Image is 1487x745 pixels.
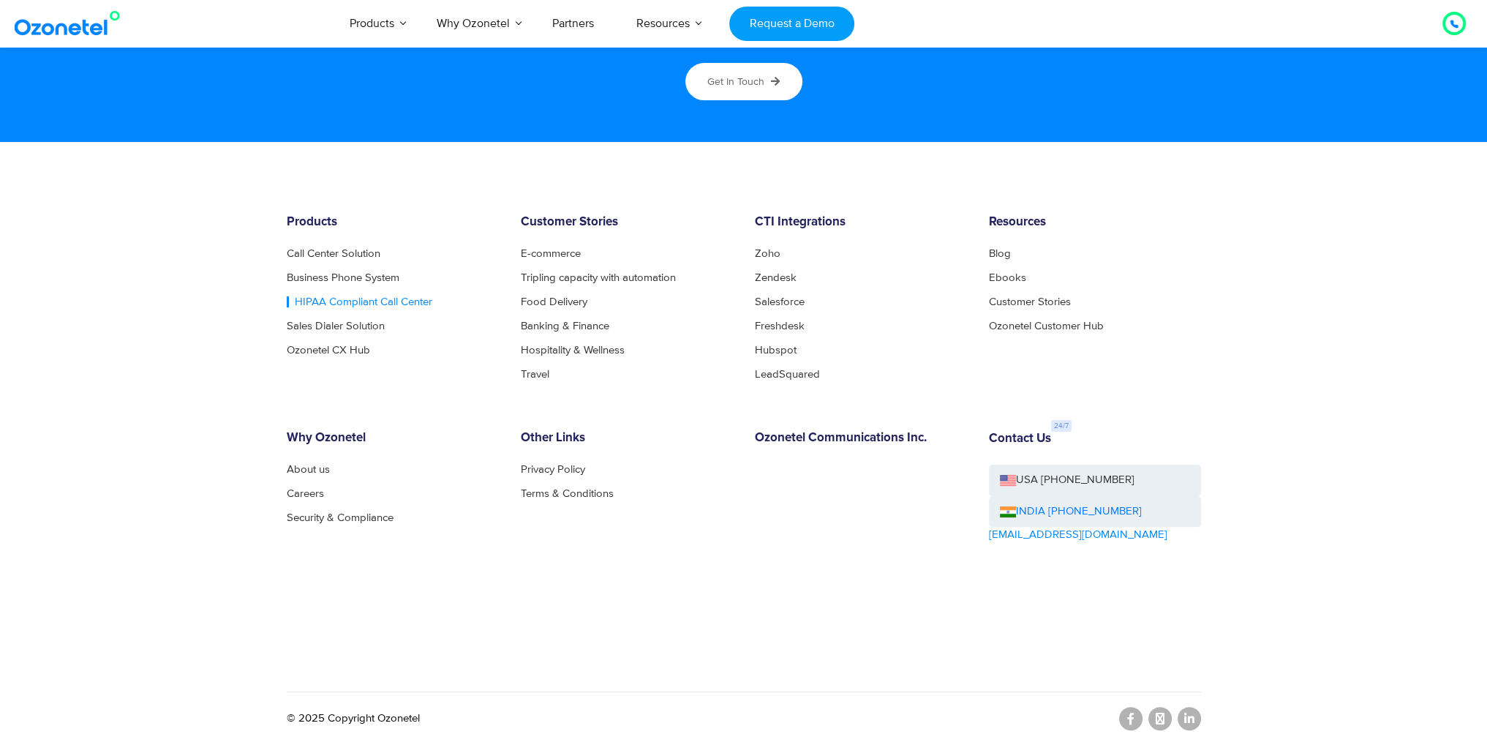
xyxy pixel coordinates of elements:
a: HIPAA Compliant Call Center [287,296,432,307]
h6: Why Ozonetel [287,431,499,446]
a: Get in touch [685,63,802,100]
span: Get in touch [707,75,764,88]
a: Food Delivery [521,296,587,307]
a: Zoho [755,248,780,259]
a: About us [287,464,330,475]
h6: Other Links [521,431,733,446]
a: E-commerce [521,248,581,259]
a: Tripling capacity with automation [521,272,676,283]
a: INDIA [PHONE_NUMBER] [1000,503,1142,520]
a: Blog [989,248,1011,259]
a: Privacy Policy [521,464,585,475]
a: Ozonetel Customer Hub [989,321,1104,332]
a: Terms & Conditions [521,488,614,499]
h6: Customer Stories [521,215,733,230]
p: © 2025 Copyright Ozonetel [287,711,420,727]
a: Freshdesk [755,321,805,332]
a: Zendesk [755,272,797,283]
a: Call Center Solution [287,248,380,259]
a: Salesforce [755,296,805,307]
img: ind-flag.png [1000,506,1016,517]
a: Careers [287,488,324,499]
img: us-flag.png [1000,475,1016,486]
a: Ebooks [989,272,1026,283]
a: Banking & Finance [521,321,609,332]
a: Travel [521,369,549,380]
a: Customer Stories [989,296,1071,307]
a: Ozonetel CX Hub [287,345,370,356]
a: Request a Demo [729,7,854,41]
a: USA [PHONE_NUMBER] [989,465,1201,496]
h6: Contact Us [989,432,1051,446]
h6: Products [287,215,499,230]
a: LeadSquared [755,369,820,380]
a: [EMAIL_ADDRESS][DOMAIN_NAME] [989,527,1167,544]
a: Hospitality & Wellness [521,345,625,356]
a: Business Phone System [287,272,399,283]
h6: CTI Integrations [755,215,967,230]
h6: Resources [989,215,1201,230]
h6: Ozonetel Communications Inc. [755,431,967,446]
a: Security & Compliance [287,512,394,523]
a: Hubspot [755,345,797,356]
a: Sales Dialer Solution [287,321,385,332]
